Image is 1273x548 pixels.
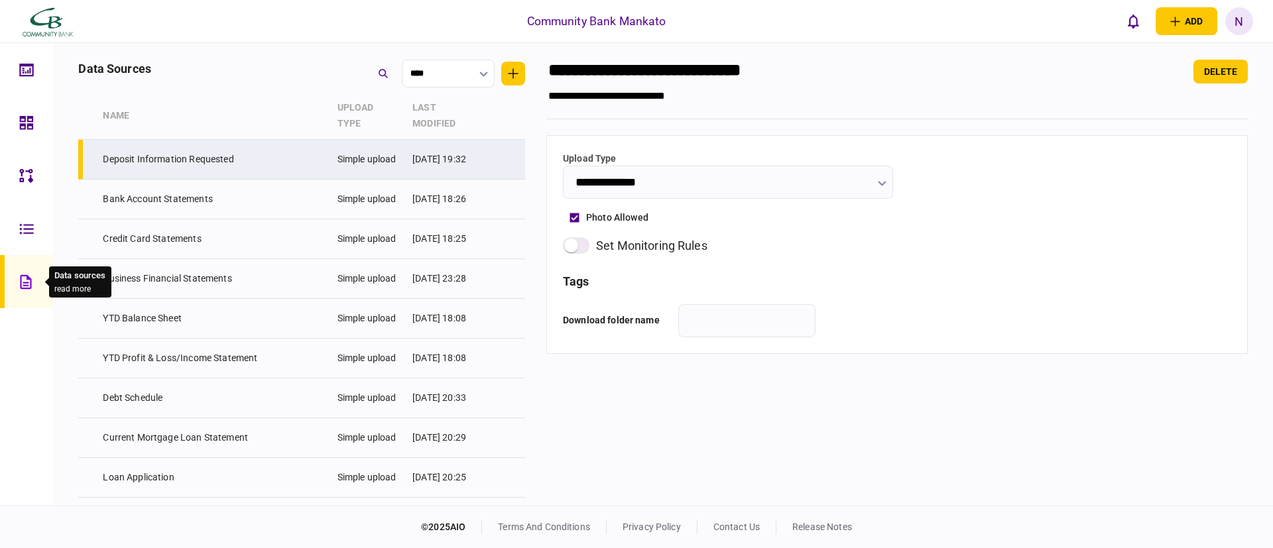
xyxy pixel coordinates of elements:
td: Simple upload [331,180,406,219]
td: Deposit Information Requested [96,140,330,180]
td: [DATE] 19:32 [406,140,488,180]
div: photo allowed [586,211,648,225]
td: Simple upload [331,339,406,378]
td: EIN Verification [96,498,330,537]
button: open adding identity options [1156,7,1217,35]
h3: tags [563,276,1231,288]
a: privacy policy [623,521,681,532]
td: Credit Card Statements [96,219,330,259]
td: [DATE] 18:26 [406,180,488,219]
th: Name [96,93,330,140]
button: open notifications list [1120,7,1148,35]
td: Simple upload [331,498,406,537]
td: [DATE] 20:33 [406,378,488,418]
a: release notes [792,521,852,532]
img: client company logo [20,5,75,38]
td: [DATE] 20:21 [406,498,488,537]
td: Current Mortgage Loan Statement [96,418,330,458]
td: Simple upload [331,418,406,458]
td: [DATE] 20:25 [406,458,488,498]
div: data sources [78,60,151,78]
td: Debt Schedule [96,378,330,418]
td: [DATE] 18:08 [406,299,488,339]
td: Simple upload [331,219,406,259]
td: YTD Profit & Loss/Income Statement [96,339,330,378]
th: Upload Type [331,93,406,140]
td: [DATE] 23:28 [406,259,488,299]
div: © 2025 AIO [421,520,482,534]
td: Loan Application [96,458,330,498]
td: [DATE] 20:29 [406,418,488,458]
button: N [1225,7,1253,35]
td: Simple upload [331,140,406,180]
td: Simple upload [331,378,406,418]
td: Simple upload [331,299,406,339]
button: delete [1193,60,1248,83]
td: Simple upload [331,458,406,498]
div: Download folder name [563,304,669,337]
div: set monitoring rules [596,237,707,254]
input: Upload Type [563,166,893,199]
td: Simple upload [331,259,406,299]
div: Data sources [54,269,106,282]
td: Bank Account Statements [96,180,330,219]
div: Community Bank Mankato [527,13,666,30]
th: last modified [406,93,488,140]
td: Business Financial Statements [96,259,330,299]
a: terms and conditions [498,521,590,532]
a: contact us [713,521,760,532]
td: YTD Balance Sheet [96,299,330,339]
td: [DATE] 18:08 [406,339,488,378]
td: [DATE] 18:25 [406,219,488,259]
label: Upload Type [563,152,893,166]
button: read more [54,284,91,294]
